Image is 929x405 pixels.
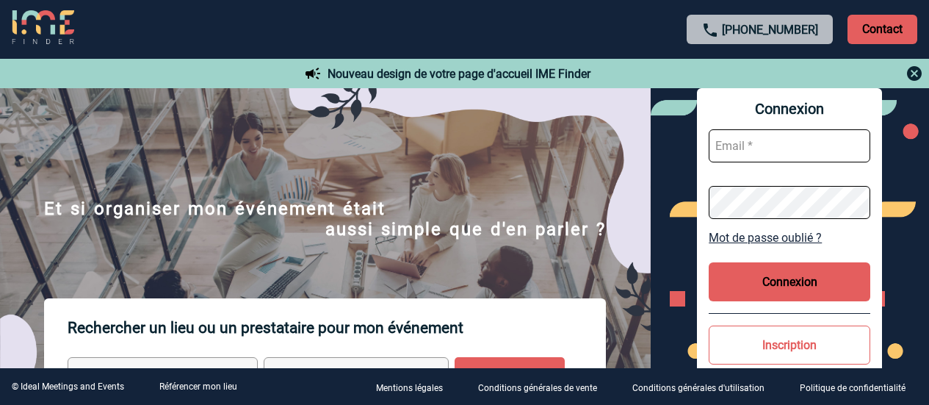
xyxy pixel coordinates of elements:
[466,380,621,394] a: Conditions générales de vente
[701,21,719,39] img: call-24-px.png
[847,15,917,44] p: Contact
[709,100,870,118] span: Connexion
[800,383,905,393] p: Politique de confidentialité
[722,23,818,37] a: [PHONE_NUMBER]
[709,231,870,245] a: Mot de passe oublié ?
[159,381,237,392] a: Référencer mon lieu
[455,357,565,398] input: Rechercher
[709,129,870,162] input: Email *
[709,326,870,365] button: Inscription
[621,380,788,394] a: Conditions générales d'utilisation
[376,383,443,393] p: Mentions légales
[12,381,124,392] div: © Ideal Meetings and Events
[68,298,606,357] p: Rechercher un lieu ou un prestataire pour mon événement
[364,380,466,394] a: Mentions légales
[709,262,870,301] button: Connexion
[788,380,929,394] a: Politique de confidentialité
[632,383,764,393] p: Conditions générales d'utilisation
[478,383,597,393] p: Conditions générales de vente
